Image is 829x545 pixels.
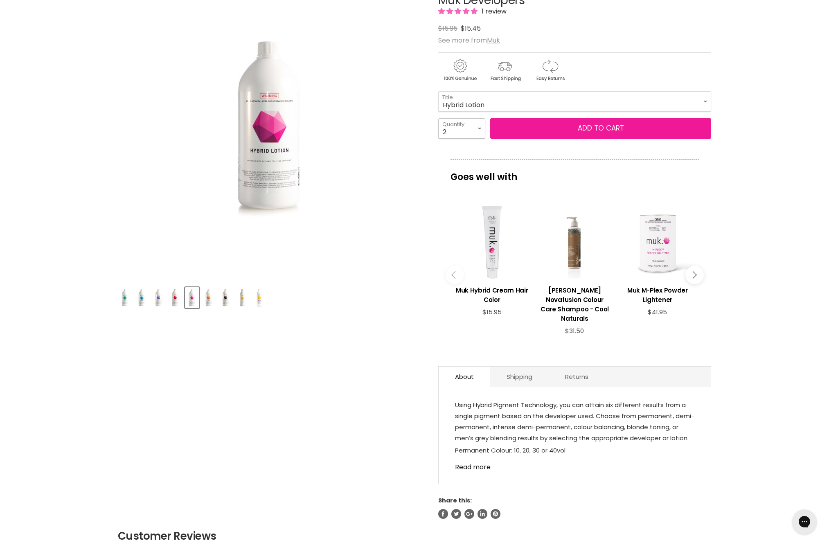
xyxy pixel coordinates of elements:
img: Muk Developers [152,288,165,307]
img: returns.gif [528,58,572,83]
select: Quantity [438,118,485,139]
p: Goes well with [451,159,699,186]
span: 5.00 stars [438,7,479,16]
aside: Share this: [438,497,711,519]
img: Muk Developers [205,28,336,225]
span: Using Hybrid Pigment Technology, you can attain six different results from a single pigment based... [455,401,694,442]
button: Muk Developers [185,287,199,308]
a: View product:De Lorenzo Novafusion Colour Care Shampoo - Cool Naturals [537,279,612,327]
button: Muk Developers [168,287,182,308]
span: Demi Permanent Colour: Hybrid Lotion [455,457,570,465]
h3: Muk Hybrid Cream Hair Color [455,286,529,304]
img: Muk Developers [119,288,131,307]
button: Muk Developers [202,287,216,308]
a: Read more [455,459,695,471]
div: Product thumbnails [117,285,425,308]
button: Muk Developers [118,287,132,308]
img: Muk Developers [236,288,249,307]
a: Shipping [490,367,549,387]
img: Muk Developers [186,288,198,307]
button: Muk Developers [135,287,149,308]
button: Muk Developers [252,287,266,308]
button: Muk Developers [235,287,250,308]
span: Permanent Colour: 10, 20, 30 or 40vol [455,446,565,455]
span: $15.45 [461,24,481,33]
span: Share this: [438,496,472,504]
a: View product:Muk M-Plex Powder Lightener [620,279,695,309]
img: Muk Developers [219,288,232,307]
span: 1 review [479,7,507,16]
a: Muk [487,36,500,45]
h2: Customer Reviews [118,529,711,543]
img: Muk Developers [253,288,266,307]
img: Muk Developers [169,288,182,307]
img: shipping.gif [483,58,527,83]
h3: Muk M-Plex Powder Lightener [620,286,695,304]
span: $15.95 [438,24,457,33]
img: genuine.gif [438,58,482,83]
button: Add to cart [490,118,711,139]
img: Muk Developers [135,288,148,307]
span: $31.50 [565,327,584,335]
a: About [439,367,490,387]
a: Returns [549,367,605,387]
img: Muk Developers [203,288,215,307]
h3: [PERSON_NAME] Novafusion Colour Care Shampoo - Cool Naturals [537,286,612,323]
span: $15.95 [482,308,502,316]
a: View product:Muk Hybrid Cream Hair Color [455,279,529,309]
button: Muk Developers [151,287,166,308]
span: $41.95 [648,308,667,316]
iframe: Gorgias live chat messenger [788,507,821,537]
span: See more from [438,36,500,45]
button: Muk Developers [219,287,233,308]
